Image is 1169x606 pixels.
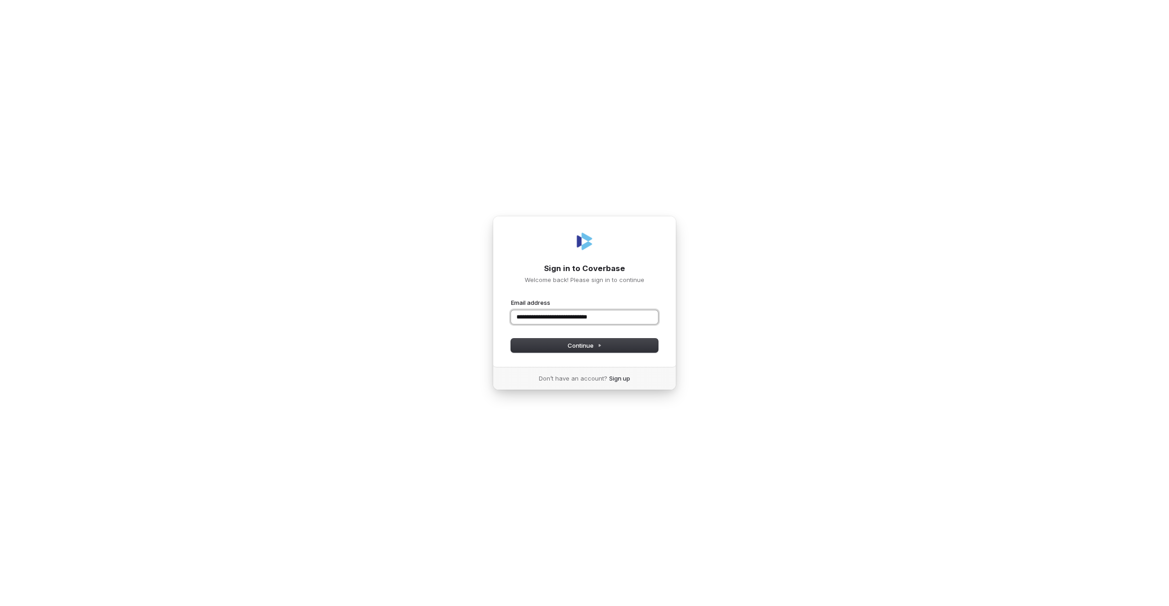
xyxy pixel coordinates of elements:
img: Coverbase [574,230,595,252]
span: Continue [568,341,602,350]
p: Welcome back! Please sign in to continue [511,276,658,284]
button: Continue [511,339,658,352]
span: Don’t have an account? [539,374,607,382]
label: Email address [511,298,550,307]
h1: Sign in to Coverbase [511,263,658,274]
a: Sign up [609,374,630,382]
